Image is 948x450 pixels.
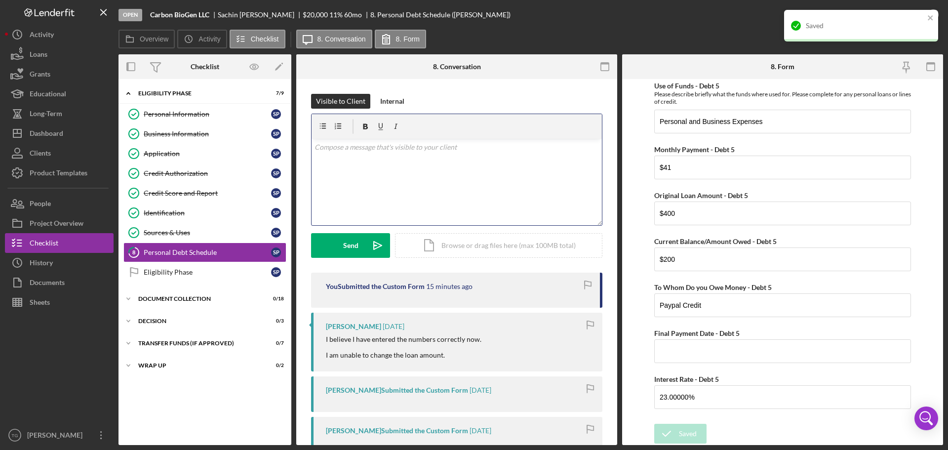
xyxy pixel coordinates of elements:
div: History [30,253,53,275]
button: Internal [375,94,409,109]
a: ApplicationSP [123,144,286,164]
time: 2025-09-15 23:58 [470,386,491,394]
div: Grants [30,64,50,86]
a: Eligibility PhaseSP [123,262,286,282]
button: TG[PERSON_NAME] [5,425,114,445]
div: Transfer Funds (If Approved) [138,340,259,346]
button: Grants [5,64,114,84]
a: Credit AuthorizationSP [123,164,286,183]
a: Sources & UsesSP [123,223,286,243]
div: [PERSON_NAME] [25,425,89,448]
div: Open [118,9,142,21]
button: Sheets [5,292,114,312]
a: Business InformationSP [123,124,286,144]
div: Checklist [30,233,58,255]
div: Personal Information [144,110,271,118]
div: Business Information [144,130,271,138]
span: $20,000 [303,10,328,19]
div: Mark Complete [873,5,921,25]
div: Saved [806,22,924,30]
a: Educational [5,84,114,104]
label: Activity [198,35,220,43]
button: Activity [177,30,227,48]
div: Internal [380,94,404,109]
time: 2025-09-23 21:57 [426,283,473,290]
label: Checklist [251,35,279,43]
div: I believe I have entered the numbers correctly now. I am unable to change the loan amount. [326,335,483,359]
label: Monthly Payment - Debt 5 [654,145,735,154]
div: [PERSON_NAME] Submitted the Custom Form [326,427,468,435]
div: Project Overview [30,213,83,236]
div: Checklist [191,63,219,71]
label: 8. Form [396,35,420,43]
button: 8. Form [375,30,426,48]
button: Checklist [230,30,285,48]
div: Open Intercom Messenger [914,407,938,430]
div: Personal Debt Schedule [144,248,271,256]
div: S P [271,228,281,238]
div: 8. Personal Debt Schedule ([PERSON_NAME]) [370,11,511,19]
div: Credit Authorization [144,169,271,177]
div: 8. Form [771,63,794,71]
div: 0 / 2 [266,363,284,368]
a: 8Personal Debt ScheduleSP [123,243,286,262]
div: Educational [30,84,66,106]
a: Personal InformationSP [123,104,286,124]
button: 8. Conversation [296,30,372,48]
div: S P [271,247,281,257]
button: Activity [5,25,114,44]
label: Final Payment Date - Debt 5 [654,329,740,337]
div: [PERSON_NAME] Submitted the Custom Form [326,386,468,394]
label: 8. Conversation [317,35,366,43]
button: Clients [5,143,114,163]
button: Project Overview [5,213,114,233]
div: You Submitted the Custom Form [326,283,425,290]
div: 0 / 3 [266,318,284,324]
a: Dashboard [5,123,114,143]
button: Send [311,233,390,258]
a: Long-Term [5,104,114,123]
button: History [5,253,114,273]
div: Decision [138,318,259,324]
div: Identification [144,209,271,217]
div: Credit Score and Report [144,189,271,197]
button: close [927,14,934,23]
div: S P [271,149,281,159]
div: 11 % [329,11,343,19]
div: 7 / 9 [266,90,284,96]
time: 2025-09-15 23:59 [383,323,404,330]
div: S P [271,168,281,178]
b: Carbon BioGen LLC [150,11,209,19]
div: [PERSON_NAME] [326,323,381,330]
div: S P [271,267,281,277]
div: Visible to Client [316,94,365,109]
div: Dashboard [30,123,63,146]
button: Visible to Client [311,94,370,109]
button: Checklist [5,233,114,253]
label: Overview [140,35,168,43]
div: Sachin [PERSON_NAME] [218,11,303,19]
button: People [5,194,114,213]
div: Wrap Up [138,363,259,368]
label: Use of Funds - Debt 5 [654,82,719,90]
div: Product Templates [30,163,87,185]
div: People [30,194,51,216]
div: Documents [30,273,65,295]
div: S P [271,109,281,119]
a: Loans [5,44,114,64]
label: To Whom Do you Owe Money - Debt 5 [654,283,772,291]
a: Credit Score and ReportSP [123,183,286,203]
time: 2025-09-15 18:42 [470,427,491,435]
text: TG [11,433,18,438]
div: Eligibility Phase [138,90,259,96]
button: Documents [5,273,114,292]
div: Activity [30,25,54,47]
button: Product Templates [5,163,114,183]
